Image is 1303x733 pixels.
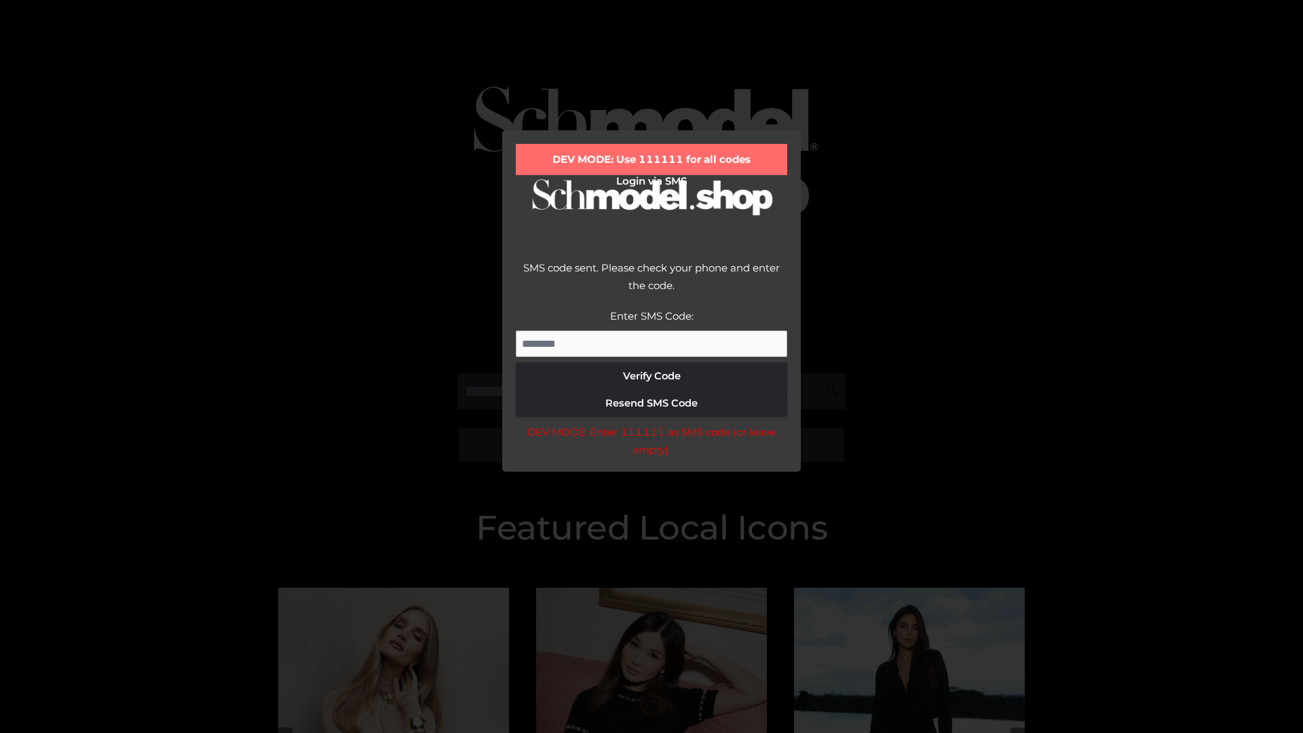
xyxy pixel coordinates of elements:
[610,309,694,322] label: Enter SMS Code:
[516,424,787,458] div: DEV MODE: Enter 111111 as SMS code (or leave empty).
[516,390,787,417] button: Resend SMS Code
[516,144,787,175] div: DEV MODE: Use 111111 for all codes
[516,362,787,390] button: Verify Code
[516,259,787,307] div: SMS code sent. Please check your phone and enter the code.
[516,175,787,187] h2: Login via SMS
